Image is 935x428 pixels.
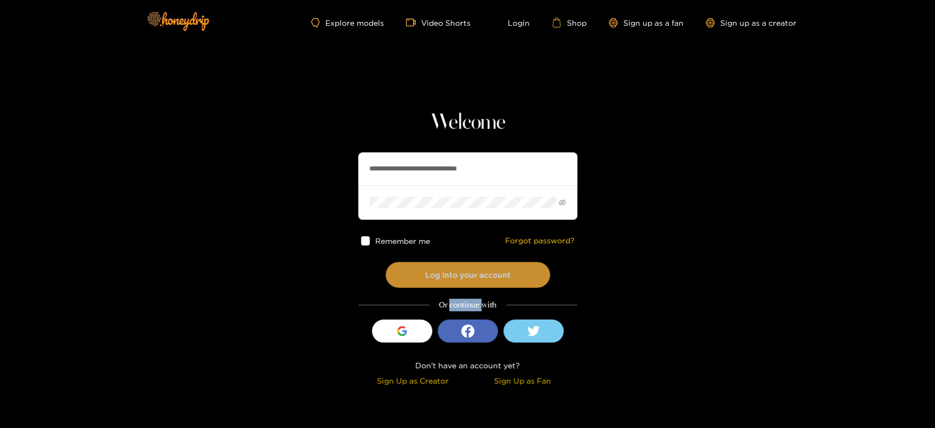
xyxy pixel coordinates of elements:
[311,18,383,27] a: Explore models
[358,299,577,311] div: Or continue with
[386,262,550,288] button: Log into your account
[358,359,577,372] div: Don't have an account yet?
[406,18,421,27] span: video-camera
[559,199,566,206] span: eye-invisible
[552,18,587,27] a: Shop
[358,110,577,136] h1: Welcome
[609,18,684,27] a: Sign up as a fan
[406,18,471,27] a: Video Shorts
[375,237,430,245] span: Remember me
[705,18,796,27] a: Sign up as a creator
[492,18,530,27] a: Login
[471,374,575,387] div: Sign Up as Fan
[361,374,465,387] div: Sign Up as Creator
[505,236,575,246] a: Forgot password?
